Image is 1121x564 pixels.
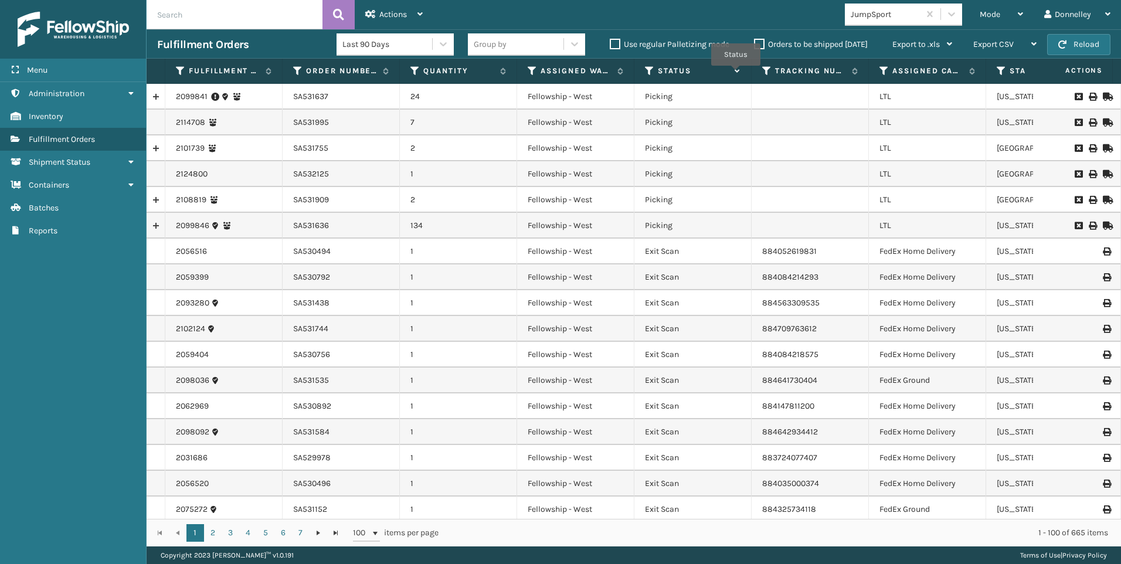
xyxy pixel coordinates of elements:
td: Fellowship - West [517,471,634,497]
td: SA530494 [283,239,400,264]
span: Actions [1028,61,1110,80]
label: Assigned Warehouse [541,66,612,76]
td: SA531755 [283,135,400,161]
td: FedEx Home Delivery [869,342,986,368]
span: Export to .xls [892,39,940,49]
td: FedEx Home Delivery [869,239,986,264]
td: 2 [400,135,517,161]
td: 1 [400,497,517,522]
td: LTL [869,213,986,239]
td: [US_STATE] [986,84,1103,110]
i: Mark as Shipped [1103,118,1110,127]
i: Print BOL [1089,144,1096,152]
td: FedEx Ground [869,497,986,522]
i: Print Label [1103,505,1110,514]
i: Print Label [1103,454,1110,462]
td: SA531995 [283,110,400,135]
a: 2093280 [176,297,209,309]
div: Group by [474,38,507,50]
i: Print Label [1103,480,1110,488]
td: Fellowship - West [517,110,634,135]
i: Request to Be Cancelled [1075,222,1082,230]
a: 2114708 [176,117,205,128]
td: Fellowship - West [517,393,634,419]
td: SA532125 [283,161,400,187]
span: Go to the last page [331,528,341,538]
td: 1 [400,264,517,290]
span: Actions [379,9,407,19]
td: SA531636 [283,213,400,239]
td: Picking [634,161,752,187]
span: Containers [29,180,69,190]
i: Print Label [1103,376,1110,385]
a: 884035000374 [762,478,819,488]
label: Use regular Palletizing mode [610,39,729,49]
td: Exit Scan [634,471,752,497]
td: FedEx Home Delivery [869,290,986,316]
label: State [1010,66,1081,76]
td: Exit Scan [634,368,752,393]
td: Exit Scan [634,393,752,419]
a: 4 [239,524,257,542]
label: Tracking Number [775,66,846,76]
td: Fellowship - West [517,213,634,239]
span: Administration [29,89,84,98]
td: Exit Scan [634,419,752,445]
td: Fellowship - West [517,187,634,213]
td: [GEOGRAPHIC_DATA] [986,135,1103,161]
i: Print Label [1103,273,1110,281]
i: Print BOL [1089,196,1096,204]
span: Go to the next page [314,528,323,538]
i: Mark as Shipped [1103,222,1110,230]
a: 2102124 [176,323,205,335]
td: Fellowship - West [517,497,634,522]
td: FedEx Home Delivery [869,419,986,445]
span: Menu [27,65,47,75]
td: LTL [869,187,986,213]
td: [US_STATE] [986,239,1103,264]
a: 2056520 [176,478,209,490]
a: 884642934412 [762,427,818,437]
a: 883724077407 [762,453,817,463]
span: items per page [353,524,439,542]
td: SA530792 [283,264,400,290]
label: Quantity [423,66,494,76]
label: Assigned Carrier Service [892,66,963,76]
a: 7 [292,524,310,542]
a: 884084214293 [762,272,818,282]
a: 2098036 [176,375,209,386]
i: Print BOL [1089,93,1096,101]
i: Request to Be Cancelled [1075,93,1082,101]
td: SA531584 [283,419,400,445]
td: Picking [634,110,752,135]
a: 2075272 [176,504,208,515]
i: Print Label [1103,428,1110,436]
td: [US_STATE] [986,290,1103,316]
i: Print Label [1103,299,1110,307]
a: 884325734118 [762,504,816,514]
a: 2101739 [176,142,205,154]
td: 1 [400,316,517,342]
td: [US_STATE] [986,342,1103,368]
td: Exit Scan [634,264,752,290]
td: SA531152 [283,497,400,522]
a: Go to the last page [327,524,345,542]
a: 2031686 [176,452,208,464]
td: FedEx Home Delivery [869,316,986,342]
td: Fellowship - West [517,264,634,290]
a: 2124800 [176,168,208,180]
td: Fellowship - West [517,161,634,187]
td: 24 [400,84,517,110]
td: [GEOGRAPHIC_DATA] [986,187,1103,213]
a: 884563309535 [762,298,820,308]
td: FedEx Home Delivery [869,393,986,419]
a: 2 [204,524,222,542]
i: Request to Be Cancelled [1075,196,1082,204]
span: Mode [980,9,1000,19]
td: Exit Scan [634,290,752,316]
td: SA531744 [283,316,400,342]
td: SA531438 [283,290,400,316]
i: Mark as Shipped [1103,93,1110,101]
td: SA531535 [283,368,400,393]
label: Order Number [306,66,377,76]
